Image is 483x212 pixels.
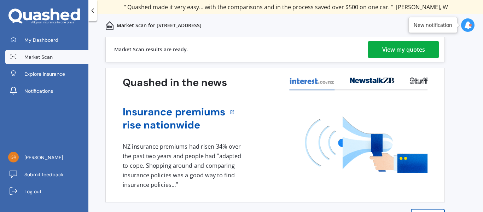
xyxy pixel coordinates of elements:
a: rise nationwide [123,119,226,132]
a: Notifications [5,84,88,98]
a: Market Scan [5,50,88,64]
a: View my quotes [368,41,439,58]
span: Explore insurance [24,70,65,78]
span: Submit feedback [24,171,64,178]
h3: Quashed in the news [123,76,227,89]
span: My Dashboard [24,36,58,44]
div: Market Scan results are ready. [114,37,188,62]
span: Market Scan [24,53,53,61]
span: Log out [24,188,41,195]
div: NZ insurance premiums had risen 34% over the past two years and people had "adapted to cope. Shop... [123,142,244,189]
span: [PERSON_NAME] [24,154,63,161]
a: Insurance premiums [123,105,226,119]
img: media image [305,116,427,173]
a: Explore insurance [5,67,88,81]
div: New notification [414,22,452,29]
a: Submit feedback [5,167,88,182]
p: Market Scan for [STREET_ADDRESS] [117,22,202,29]
a: My Dashboard [5,33,88,47]
img: home-and-contents.b802091223b8502ef2dd.svg [105,21,114,30]
a: [PERSON_NAME] [5,150,88,165]
a: Log out [5,184,88,199]
div: View my quotes [382,41,425,58]
span: Notifications [24,87,53,94]
img: 55da4af09b3283eb830873fb63eb3dab [8,152,19,162]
